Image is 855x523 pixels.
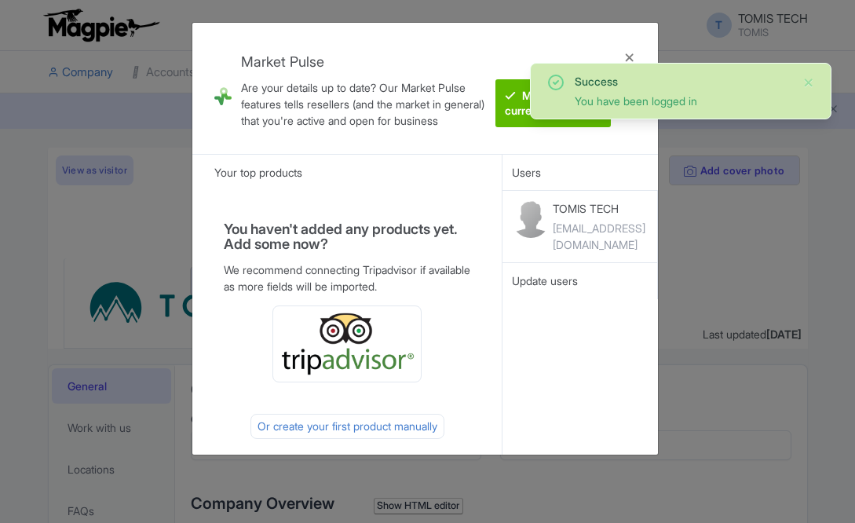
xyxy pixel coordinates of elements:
[280,313,415,375] img: ta_logo-885a1c64328048f2535e39284ba9d771.png
[575,73,790,90] div: Success
[250,414,444,439] div: Or create your first product manually
[495,79,611,127] btn: My details are current
[575,93,790,109] div: You have been logged in
[214,64,232,129] img: market_pulse-1-0a5220b3d29e4a0de46fb7534bebe030.svg
[802,73,815,92] button: Close
[553,220,648,253] div: [EMAIL_ADDRESS][DOMAIN_NAME]
[224,221,471,253] h4: You haven't added any products yet. Add some now?
[241,79,495,129] div: Are your details up to date? Our Market Pulse features tells resellers (and the market in general...
[512,272,648,290] div: Update users
[224,261,471,294] p: We recommend connecting Tripadvisor if available as more fields will be imported.
[512,200,550,238] img: contact-b11cc6e953956a0c50a2f97983291f06.png
[553,200,648,217] p: TOMIS TECH
[241,54,495,70] h4: Market Pulse
[502,154,658,190] div: Users
[192,154,502,190] div: Your top products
